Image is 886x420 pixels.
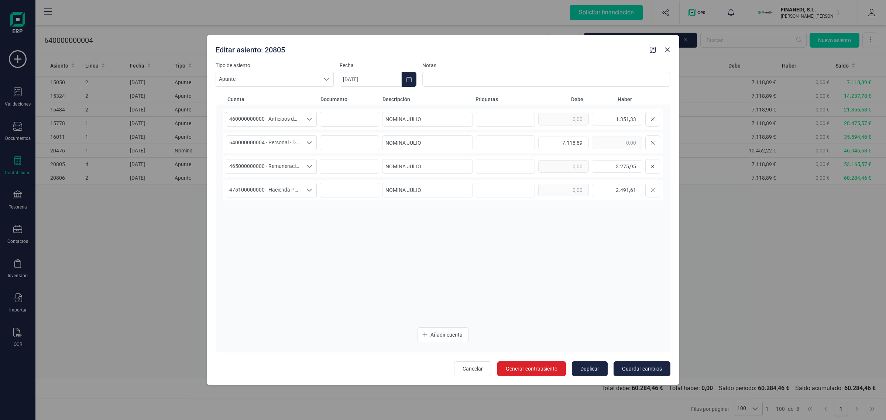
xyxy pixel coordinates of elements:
[302,183,316,197] div: Seleccione una cuenta
[592,184,642,196] input: 0,00
[592,113,642,125] input: 0,00
[506,365,557,372] span: Generar contraasiento
[226,136,302,150] span: 640000000004 - Personal - Dirección
[302,136,316,150] div: Seleccione una cuenta
[302,112,316,126] div: Seleccione una cuenta
[614,361,670,376] button: Guardar cambios
[402,72,416,87] button: Choose Date
[320,96,380,103] span: Documento
[475,96,535,103] span: Etiquetas
[463,365,483,372] span: Cancelar
[226,183,302,197] span: 475100000000 - Hacienda Pública, acreedora por retenciones practicadas
[592,160,642,173] input: 0,00
[418,327,469,342] button: Añadir cuenta
[430,331,463,338] span: Añadir cuenta
[216,62,334,69] label: Tipo de asiento
[622,365,662,372] span: Guardar cambios
[226,112,302,126] span: 460000000000 - Anticipos de remuneraciones
[226,159,302,173] span: 465000000000 - Remuneraciones pendientes de pago
[422,62,670,69] label: Notas
[538,113,589,125] input: 0,00
[302,159,316,173] div: Seleccione una cuenta
[538,96,583,103] span: Debe
[538,160,589,173] input: 0,00
[454,361,491,376] button: Cancelar
[572,361,608,376] button: Duplicar
[497,361,566,376] button: Generar contraasiento
[227,96,317,103] span: Cuenta
[586,96,632,103] span: Haber
[340,62,416,69] label: Fecha
[213,42,647,55] div: Editar asiento: 20805
[592,137,642,149] input: 0,00
[538,184,589,196] input: 0,00
[580,365,599,372] span: Duplicar
[538,137,589,149] input: 0,00
[382,96,473,103] span: Descripción
[216,72,319,86] span: Apunte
